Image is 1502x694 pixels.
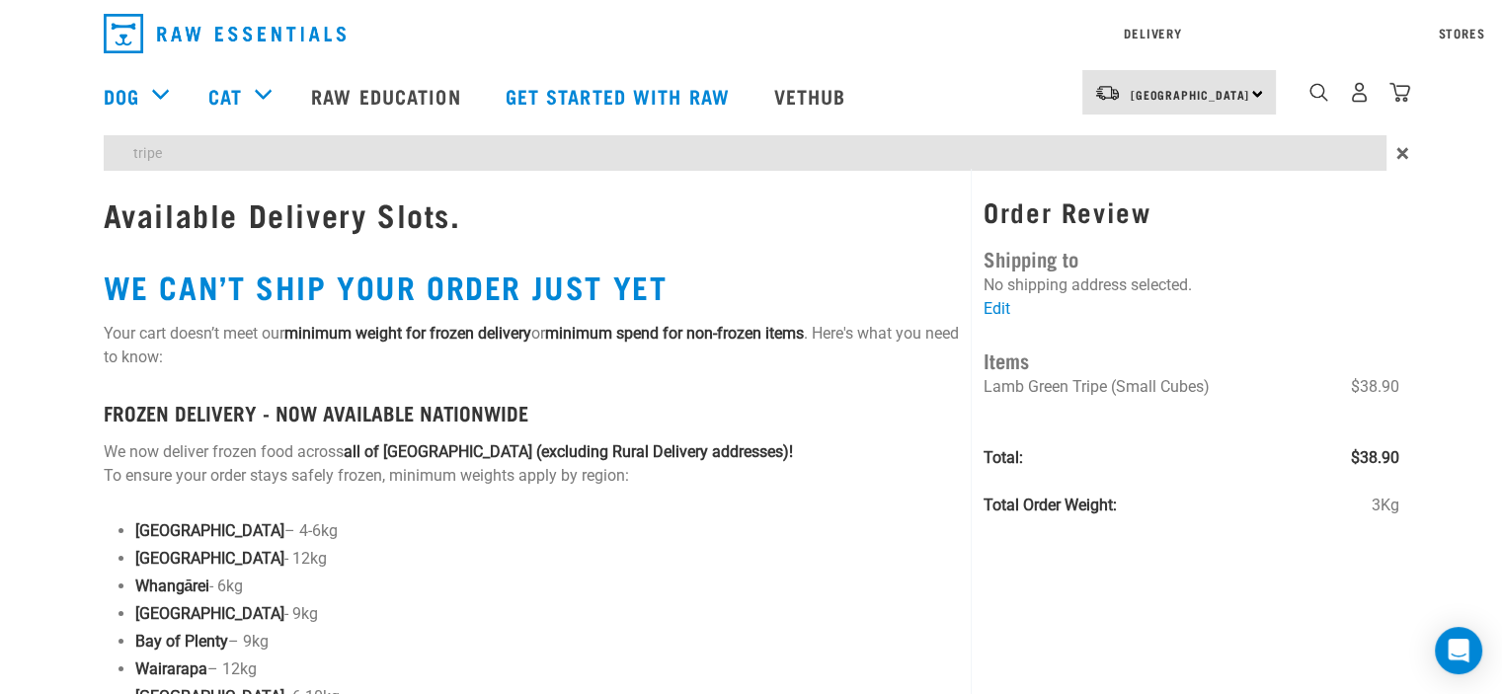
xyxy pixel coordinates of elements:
[135,604,284,623] strong: [GEOGRAPHIC_DATA]
[208,81,242,111] a: Cat
[291,56,485,135] a: Raw Education
[135,575,960,598] p: - 6kg
[135,659,207,678] strong: Wairarapa
[104,401,960,424] h4: FROZEN DELIVERY - NOW AVAILABLE NATIONWIDE
[284,324,531,343] strong: minimum weight for frozen delivery
[135,657,960,681] p: – 12kg
[135,602,960,626] p: - 9kg
[754,56,871,135] a: Vethub
[1094,84,1121,102] img: van-moving.png
[135,521,284,540] strong: [GEOGRAPHIC_DATA]
[984,299,1010,318] a: Edit
[135,519,960,543] p: – 4-6kg
[984,273,1398,297] p: No shipping address selected.
[104,135,1386,171] input: Search...
[104,14,346,53] img: Raw Essentials Logo
[486,56,754,135] a: Get started with Raw
[984,196,1398,227] h3: Order Review
[1389,82,1410,103] img: home-icon@2x.png
[984,448,1023,467] strong: Total:
[104,269,960,304] h2: WE CAN’T SHIP YOUR ORDER JUST YET
[135,547,960,571] p: - 12kg
[1131,91,1250,98] span: [GEOGRAPHIC_DATA]
[984,377,1210,396] span: Lamb Green Tripe (Small Cubes)
[135,577,210,595] strong: Whangārei
[135,630,960,654] p: – 9kg
[984,496,1117,514] strong: Total Order Weight:
[545,324,804,343] strong: minimum spend for non-frozen items
[88,6,1415,61] nav: dropdown navigation
[1350,446,1398,470] span: $38.90
[135,549,284,568] strong: [GEOGRAPHIC_DATA]
[1371,494,1398,517] span: 3Kg
[104,322,960,369] p: Your cart doesn’t meet our or . Here's what you need to know:
[135,632,228,651] strong: Bay of Plenty
[984,243,1398,273] h4: Shipping to
[1396,135,1409,171] span: ×
[1349,82,1370,103] img: user.png
[104,440,960,488] p: We now deliver frozen food across To ensure your order stays safely frozen, minimum weights apply...
[104,196,960,232] h1: Available Delivery Slots.
[1124,30,1181,37] a: Delivery
[1439,30,1485,37] a: Stores
[344,442,793,461] strong: all of [GEOGRAPHIC_DATA] (excluding Rural Delivery addresses)!
[1350,375,1398,399] span: $38.90
[1309,83,1328,102] img: home-icon-1@2x.png
[104,81,139,111] a: Dog
[984,345,1398,375] h4: Items
[1435,627,1482,674] div: Open Intercom Messenger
